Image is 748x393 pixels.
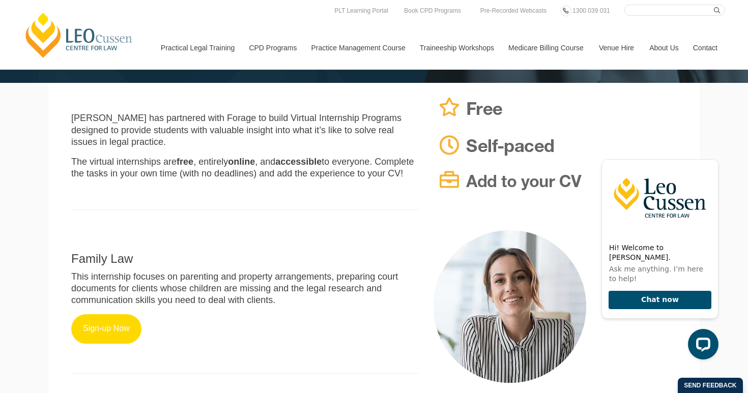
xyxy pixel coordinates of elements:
a: PLT Learning Portal [332,5,391,16]
a: Book CPD Programs [401,5,463,16]
a: Pre-Recorded Webcasts [478,5,550,16]
a: [PERSON_NAME] Centre for Law [23,11,135,59]
span: 1300 039 031 [572,7,610,14]
a: About Us [642,26,685,70]
iframe: LiveChat chat widget [593,150,723,368]
strong: accessible [275,157,322,167]
a: Medicare Billing Course [501,26,591,70]
p: The virtual internships are , entirely , and to everyone. Complete the tasks in your own time (wi... [71,156,418,180]
strong: online [228,157,255,167]
p: This internship focuses on parenting and property arrangements, preparing court documents for cli... [71,271,418,307]
a: Contact [685,26,725,70]
a: Sign-up Now [71,314,141,344]
h2: Family Law [71,252,418,265]
a: Practical Legal Training [153,26,242,70]
a: Practice Management Course [304,26,412,70]
p: [PERSON_NAME] has partnered with Forage to build Virtual Internship Programs designed to provide ... [71,112,418,148]
strong: free [177,157,193,167]
a: CPD Programs [241,26,303,70]
a: Traineeship Workshops [412,26,501,70]
a: 1300 039 031 [570,5,612,16]
a: Venue Hire [591,26,642,70]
